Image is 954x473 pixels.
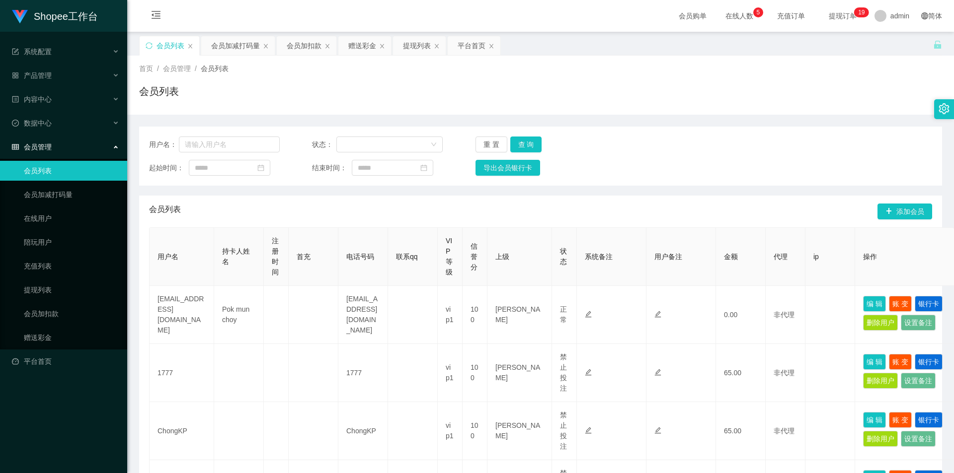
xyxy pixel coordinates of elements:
img: logo.9652507e.png [12,10,28,24]
td: 100 [463,344,487,402]
a: 充值列表 [24,256,119,276]
div: 赠送彩金 [348,36,376,55]
span: 用户名： [149,139,179,150]
i: 图标: sync [146,42,153,49]
i: 图标: edit [654,427,661,434]
i: 图标: form [12,48,19,55]
i: 图标: setting [939,103,950,114]
i: 图标: close [263,43,269,49]
td: 100 [463,402,487,460]
i: 图标: edit [585,369,592,376]
div: 提现列表 [403,36,431,55]
i: 图标: check-circle-o [12,120,19,127]
span: 上级 [495,253,509,261]
td: ChongKP [338,402,388,460]
button: 删除用户 [863,431,898,447]
span: ip [813,253,819,261]
i: 图标: table [12,143,19,150]
i: 图标: edit [585,311,592,318]
a: 会员加扣款 [24,304,119,324]
h1: 会员列表 [139,84,179,99]
i: 图标: profile [12,96,19,103]
button: 账 变 [889,296,912,312]
span: 操作 [863,253,877,261]
button: 重 置 [476,136,507,152]
i: 图标: appstore-o [12,72,19,79]
span: 充值订单 [772,12,810,19]
span: 非代理 [774,369,795,377]
span: 禁止投注 [560,411,567,450]
button: 编 辑 [863,412,886,428]
span: 提现订单 [824,12,862,19]
span: 联系qq [396,253,418,261]
button: 编 辑 [863,354,886,370]
i: 图标: close [488,43,494,49]
a: 提现列表 [24,280,119,300]
span: 状态 [560,247,567,266]
i: 图标: edit [654,369,661,376]
div: 会员列表 [157,36,184,55]
td: [EMAIL_ADDRESS][DOMAIN_NAME] [338,286,388,344]
span: 起始时间： [149,163,189,173]
a: 陪玩用户 [24,232,119,252]
td: 1777 [338,344,388,402]
a: 图标: dashboard平台首页 [12,351,119,371]
span: 非代理 [774,427,795,435]
i: 图标: calendar [420,164,427,171]
i: 图标: edit [654,311,661,318]
i: 图标: global [921,12,928,19]
p: 9 [862,7,865,17]
i: 图标: calendar [257,164,264,171]
td: 65.00 [716,344,766,402]
input: 请输入用户名 [179,136,280,152]
td: 1777 [150,344,214,402]
i: 图标: unlock [933,40,942,49]
div: 会员加减打码量 [211,36,260,55]
span: 会员列表 [149,203,181,219]
i: 图标: close [187,43,193,49]
button: 设置备注 [901,315,936,331]
span: 持卡人姓名 [222,247,250,266]
a: Shopee工作台 [12,12,98,20]
span: / [157,65,159,72]
a: 在线用户 [24,208,119,228]
span: 信誉分 [471,242,477,271]
button: 查 询 [510,136,542,152]
span: 代理 [774,253,788,261]
button: 删除用户 [863,315,898,331]
td: 65.00 [716,402,766,460]
button: 银行卡 [915,296,943,312]
span: 金额 [724,253,738,261]
td: 0.00 [716,286,766,344]
span: 注册时间 [272,237,279,276]
i: 图标: edit [585,427,592,434]
span: 会员列表 [201,65,229,72]
span: 在线人数 [720,12,758,19]
td: [EMAIL_ADDRESS][DOMAIN_NAME] [150,286,214,344]
span: VIP等级 [446,237,453,276]
a: 会员加减打码量 [24,185,119,204]
span: 首充 [297,253,311,261]
i: 图标: close [324,43,330,49]
button: 删除用户 [863,373,898,389]
td: 100 [463,286,487,344]
span: 首页 [139,65,153,72]
span: 禁止投注 [560,353,567,392]
span: 电话号码 [346,253,374,261]
button: 账 变 [889,412,912,428]
sup: 19 [854,7,869,17]
td: [PERSON_NAME] [487,344,552,402]
span: 系统备注 [585,253,613,261]
button: 设置备注 [901,431,936,447]
p: 1 [858,7,862,17]
button: 编 辑 [863,296,886,312]
a: 赠送彩金 [24,328,119,347]
span: 用户名 [158,253,178,261]
span: 会员管理 [163,65,191,72]
span: 状态： [312,139,336,150]
button: 导出会员银行卡 [476,160,540,176]
span: 产品管理 [12,71,52,79]
button: 银行卡 [915,412,943,428]
i: 图标: down [431,141,437,148]
td: ChongKP [150,402,214,460]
